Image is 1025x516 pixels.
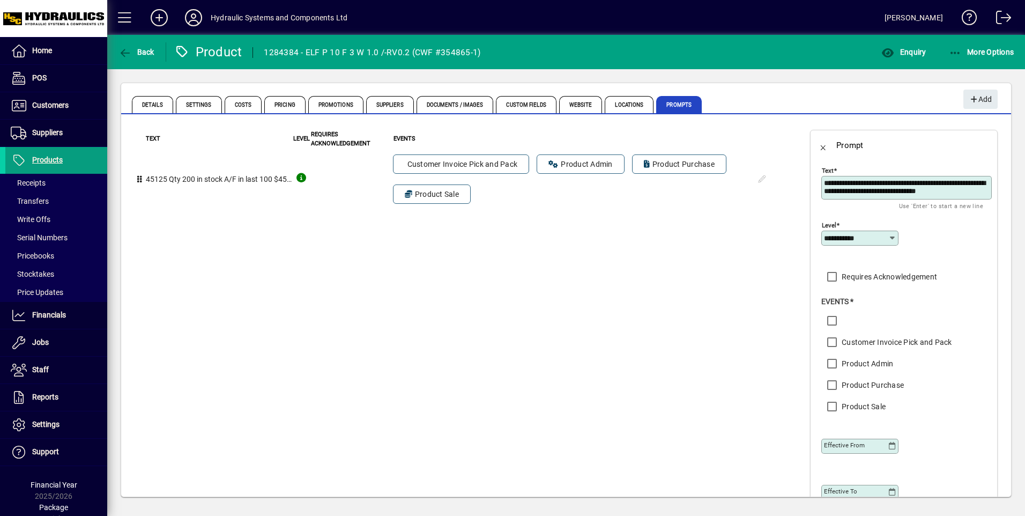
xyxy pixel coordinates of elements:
button: More Options [946,42,1017,62]
a: Transfers [5,192,107,210]
a: Suppliers [5,120,107,146]
span: Staff [32,365,49,374]
span: Promotions [308,96,363,113]
a: Serial Numbers [5,228,107,247]
span: Support [32,447,59,456]
a: Write Offs [5,210,107,228]
div: Hydraulic Systems and Components Ltd [211,9,347,26]
button: Enquiry [879,42,929,62]
span: Product Purchase [644,159,715,169]
span: Home [32,46,52,55]
span: Details [132,96,173,113]
td: 45125 Qty 200 in stock A/F in last 100 $450 fr B/O 100 sea [DATE] Quoted $40 each nett [145,149,293,210]
th: Text [145,130,293,149]
span: Back [118,48,154,56]
span: Suppliers [366,96,414,113]
a: Customers [5,92,107,119]
label: Product Purchase [840,380,904,390]
span: Documents / Images [417,96,494,113]
a: Staff [5,357,107,384]
a: Financials [5,302,107,329]
mat-label: Level [822,222,836,229]
span: Customers [32,101,69,109]
div: 1284384 - ELF P 10 F 3 W 1.0 /-RV0.2 (CWF #354865-1) [264,44,480,61]
a: Jobs [5,329,107,356]
div: Product [174,43,242,61]
th: Events [393,130,748,149]
mat-label: Effective From [824,441,865,449]
span: Reports [32,393,58,401]
button: Back [811,132,836,158]
a: Knowledge Base [954,2,977,37]
th: Level [293,130,310,149]
span: Products [32,156,63,164]
span: Price Updates [11,288,63,297]
label: Customer Invoice Pick and Pack [840,337,952,348]
span: Financials [32,311,66,319]
a: Support [5,439,107,466]
span: Locations [605,96,653,113]
a: Home [5,38,107,64]
span: Settings [176,96,222,113]
div: Prompt [836,137,864,154]
span: Transfers [11,197,49,205]
span: Customer Invoice Pick and Pack [405,159,518,169]
mat-label: Text [822,167,834,174]
label: Product Admin [840,358,893,369]
span: Add [969,91,992,108]
a: Pricebooks [5,247,107,265]
mat-hint: Use 'Enter' to start a new line [899,200,983,212]
span: Stocktakes [11,270,54,278]
span: More Options [949,48,1014,56]
span: Costs [225,96,262,113]
button: Profile [176,8,211,27]
span: Product Admin [548,159,613,169]
span: Pricing [264,96,306,113]
span: Website [559,96,603,113]
span: Suppliers [32,128,63,137]
a: Logout [988,2,1012,37]
span: Events * [821,297,853,306]
a: Settings [5,411,107,438]
span: Product Sale [405,189,459,200]
a: Stocktakes [5,265,107,283]
label: Product Sale [840,401,886,412]
a: Price Updates [5,283,107,301]
span: Settings [32,420,60,429]
span: Pricebooks [11,252,54,260]
span: Enquiry [881,48,926,56]
span: Prompts [656,96,702,113]
span: Financial Year [31,481,77,489]
a: POS [5,65,107,92]
span: Receipts [11,179,46,187]
label: Requires Acknowledgement [840,271,937,282]
span: POS [32,73,47,82]
mat-label: Effective To [824,488,857,495]
button: Add [142,8,176,27]
a: Reports [5,384,107,411]
span: Package [39,503,68,512]
button: Back [116,42,157,62]
span: Custom Fields [496,96,556,113]
span: Write Offs [11,215,50,224]
div: [PERSON_NAME] [885,9,943,26]
span: Serial Numbers [11,233,68,242]
button: Add [963,90,998,109]
span: Jobs [32,338,49,347]
th: Requires Acknowledgement [310,130,393,149]
a: Receipts [5,174,107,192]
app-page-header-button: Back [107,42,166,62]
